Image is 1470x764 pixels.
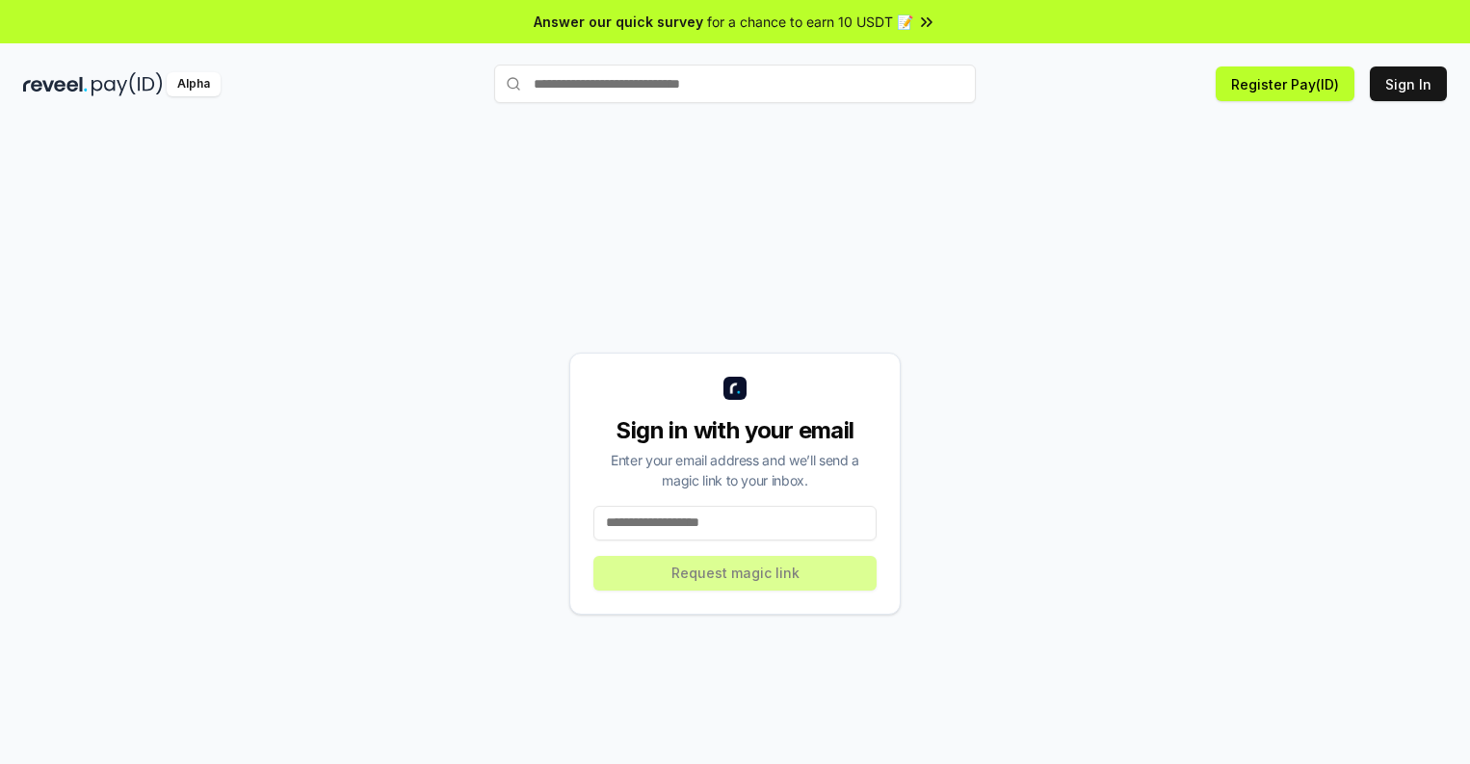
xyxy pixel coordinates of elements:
div: Alpha [167,72,221,96]
span: Answer our quick survey [534,12,703,32]
div: Enter your email address and we’ll send a magic link to your inbox. [593,450,877,490]
span: for a chance to earn 10 USDT 📝 [707,12,913,32]
img: logo_small [723,377,747,400]
button: Sign In [1370,66,1447,101]
img: reveel_dark [23,72,88,96]
button: Register Pay(ID) [1216,66,1354,101]
img: pay_id [92,72,163,96]
div: Sign in with your email [593,415,877,446]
